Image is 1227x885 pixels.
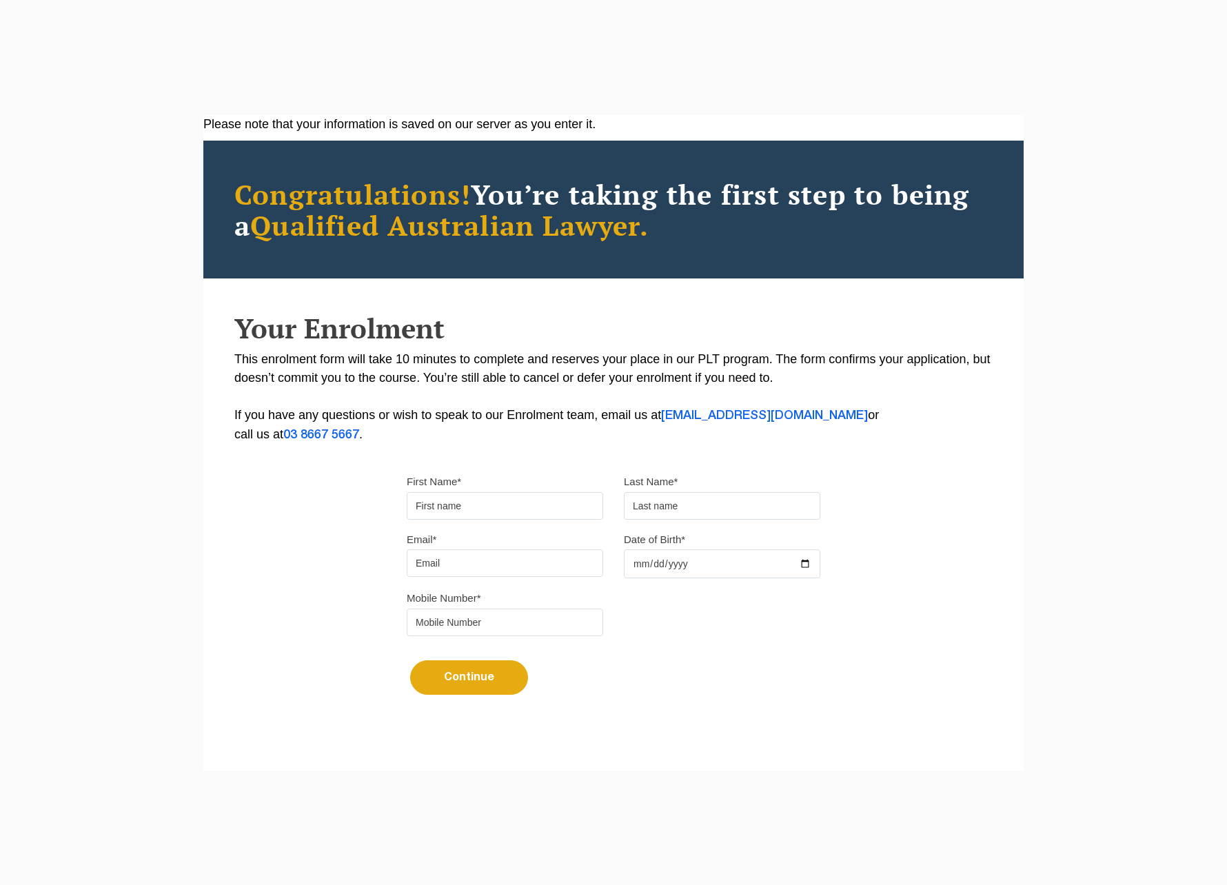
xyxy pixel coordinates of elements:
[407,533,436,547] label: Email*
[407,609,603,636] input: Mobile Number
[407,591,481,605] label: Mobile Number*
[203,115,1024,134] div: Please note that your information is saved on our server as you enter it.
[407,492,603,520] input: First name
[624,533,685,547] label: Date of Birth*
[283,429,359,440] a: 03 8667 5667
[234,176,471,212] span: Congratulations!
[234,313,993,343] h2: Your Enrolment
[410,660,528,695] button: Continue
[407,549,603,577] input: Email
[661,410,868,421] a: [EMAIL_ADDRESS][DOMAIN_NAME]
[624,475,678,489] label: Last Name*
[624,492,820,520] input: Last name
[234,179,993,241] h2: You’re taking the first step to being a
[234,350,993,445] p: This enrolment form will take 10 minutes to complete and reserves your place in our PLT program. ...
[250,207,649,243] span: Qualified Australian Lawyer.
[407,475,461,489] label: First Name*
